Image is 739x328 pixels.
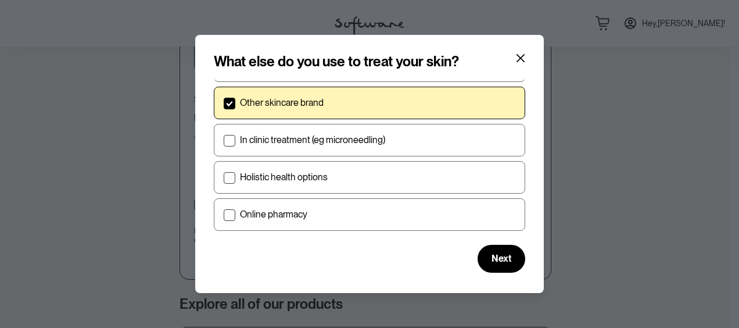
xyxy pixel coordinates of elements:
p: In clinic treatment (eg microneedling) [240,134,385,145]
p: Online pharmacy [240,209,307,220]
button: Close [511,49,530,67]
button: Next [478,245,525,273]
p: Other skincare brand [240,97,324,108]
p: Holistic health options [240,172,328,183]
h4: What else do you use to treat your skin? [214,54,459,70]
span: Next [492,253,511,264]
